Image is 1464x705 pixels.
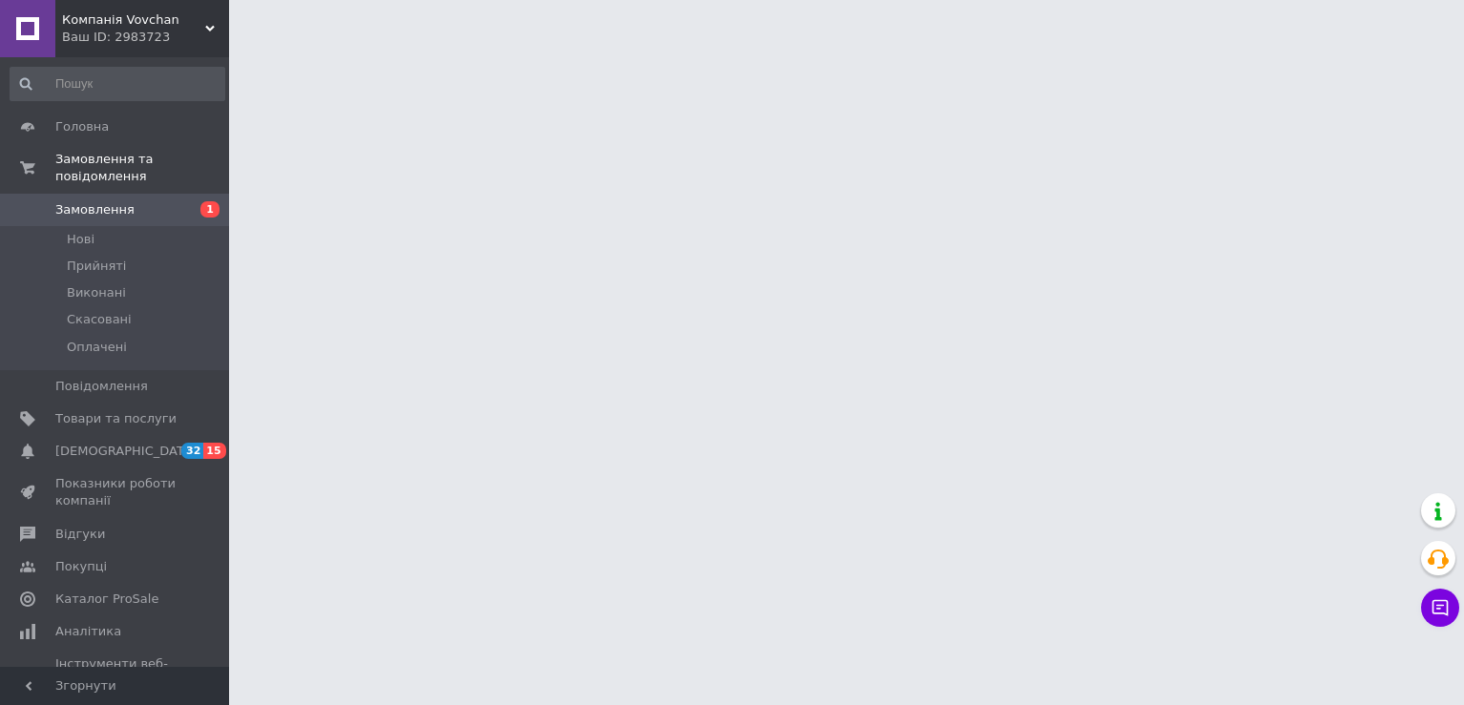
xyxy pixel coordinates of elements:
span: Замовлення [55,201,135,218]
span: Покупці [55,558,107,575]
span: Виконані [67,284,126,301]
span: Аналітика [55,623,121,640]
span: Товари та послуги [55,410,177,427]
span: 1 [200,201,220,218]
span: 32 [181,443,203,459]
span: Каталог ProSale [55,591,158,608]
input: Пошук [10,67,225,101]
span: Інструменти веб-майстра та SEO [55,655,177,690]
span: Замовлення та повідомлення [55,151,229,185]
span: Компанія Vovchan [62,11,205,29]
span: Відгуки [55,526,105,543]
span: Повідомлення [55,378,148,395]
button: Чат з покупцем [1421,589,1459,627]
span: Скасовані [67,311,132,328]
div: Ваш ID: 2983723 [62,29,229,46]
span: Нові [67,231,94,248]
span: Оплачені [67,339,127,356]
span: [DEMOGRAPHIC_DATA] [55,443,197,460]
span: Головна [55,118,109,135]
span: 15 [203,443,225,459]
span: Показники роботи компанії [55,475,177,509]
span: Прийняті [67,258,126,275]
